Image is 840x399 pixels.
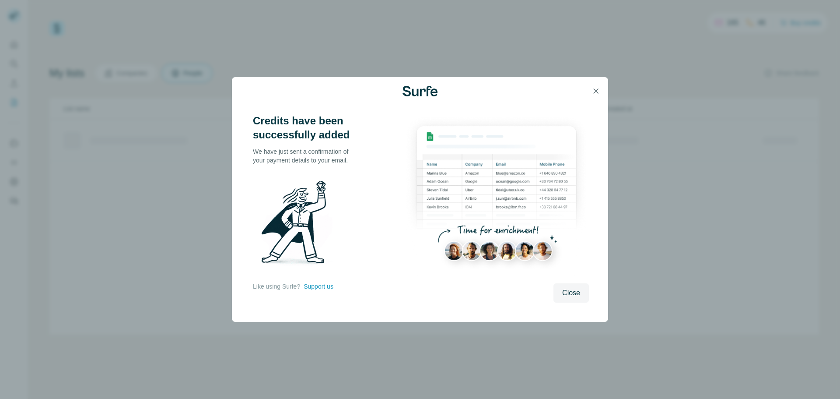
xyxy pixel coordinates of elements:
[404,114,589,278] img: Enrichment Hub - Sheet Preview
[553,283,589,303] button: Close
[253,114,358,142] h3: Credits have been successfully added
[253,175,344,273] img: Surfe Illustration - Man holding diamond
[253,147,358,165] p: We have just sent a confirmation of your payment details to your email.
[402,86,437,96] img: Surfe Logo
[304,282,333,291] button: Support us
[562,288,580,298] span: Close
[253,282,300,291] p: Like using Surfe?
